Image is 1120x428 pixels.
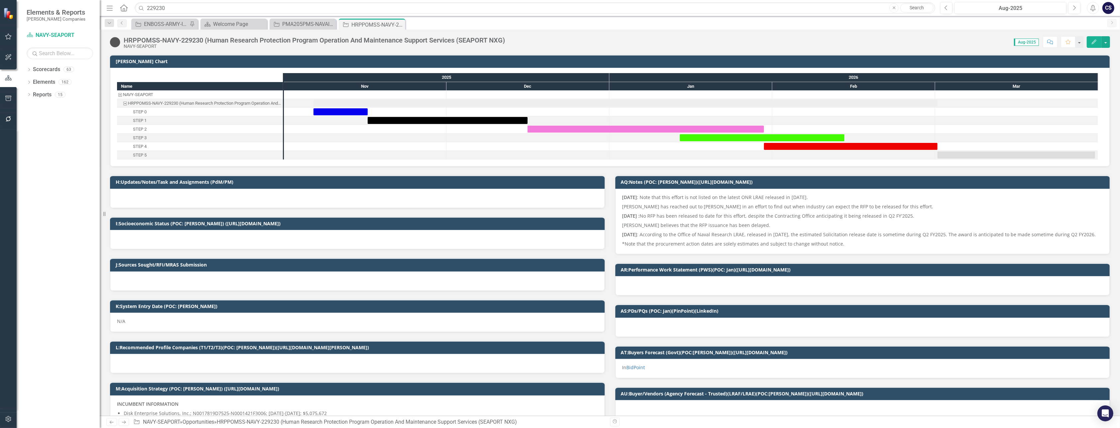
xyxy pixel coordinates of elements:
[133,134,147,142] div: STEP 3
[117,82,283,90] div: Name
[117,99,283,108] div: HRPPOMSS-NAVY-229230 (Human Research Protection Program Operation And Maintenance Support Service...
[143,419,180,425] a: NAVY-SEAPORT
[117,116,283,125] div: STEP 1
[621,308,1107,313] h3: AS:PDs/PQs (POC: Jan)(PinPoint)(LinkedIn)
[63,67,74,72] div: 63
[680,134,844,141] div: Task: Start date: 2026-01-14 End date: 2026-02-13
[135,2,935,14] input: Search ClearPoint...
[27,48,93,59] input: Search Below...
[59,79,71,85] div: 162
[1014,39,1039,46] span: Aug-2025
[284,82,446,91] div: Nov
[937,152,1095,159] div: Task: Start date: 2026-03-01 End date: 2026-03-31
[116,179,601,184] h3: H:Updates/Notes/Task and Assignments (PdM/PM)
[621,267,1107,272] h3: AR:Performance Work Statement (PWS)(POC: Jan)([URL][DOMAIN_NAME])
[117,134,283,142] div: STEP 3
[33,78,55,86] a: Elements
[284,73,609,82] div: 2025
[957,4,1064,12] div: Aug-2025
[117,116,283,125] div: Task: Start date: 2025-11-16 End date: 2025-12-16
[622,239,1103,247] p: *Note that the procurement action dates are solely estimates and subject to change without notice.
[117,99,283,108] div: Task: Start date: 2025-11-06 End date: 2026-03-01
[117,108,283,116] div: Task: Start date: 2025-11-06 End date: 2025-11-16
[117,151,283,160] div: STEP 5
[627,364,645,371] a: BidPoint
[27,32,93,39] a: NAVY-SEAPORT
[133,151,147,160] div: STEP 5
[123,90,153,99] div: NAVY-SEAPORT
[117,90,283,99] div: NAVY-SEAPORT
[33,66,60,73] a: Scorecards
[33,91,52,99] a: Reports
[621,391,1107,396] h3: AU:Buyer/Vendors (Agency Forecast - Trusted)(LRAF/LRAE)(POC:[PERSON_NAME])([URL][DOMAIN_NAME])
[609,73,1098,82] div: 2026
[622,211,1103,221] p: No RFP has been released to date for this effort, despite the Contracting Office anticipating it ...
[117,125,283,134] div: Task: Start date: 2025-12-16 End date: 2026-01-30
[117,108,283,116] div: STEP 0
[3,7,15,19] img: ClearPoint Strategy
[1097,405,1113,421] div: Open Intercom Messenger
[1102,2,1114,14] button: CS
[110,313,605,332] div: N/A
[124,44,505,49] div: NAVY-SEAPORT
[622,202,1103,211] p: [PERSON_NAME] has reached out to [PERSON_NAME] in an effort to find out when industry can expect ...
[622,230,1103,239] p: : According to the Office of Naval Research LRAE, released in [DATE], the estimated Solicitation ...
[622,221,1103,230] p: [PERSON_NAME] believes that the RFP issuance has been delayed.
[116,262,601,267] h3: J:Sources Sought/RFI/MRAS Submission
[935,82,1098,91] div: Mar
[116,304,601,309] h3: K:System Entry Date (POC: [PERSON_NAME])
[609,82,772,91] div: Jan
[202,20,265,28] a: Welcome Page
[528,126,764,133] div: Task: Start date: 2025-12-16 End date: 2026-01-30
[622,194,1103,202] p: : Note that this effort is not listed on the latest ONR LRAE released in [DATE].
[117,142,283,151] div: STEP 4
[621,350,1107,355] h3: AT:Buyers Forecast (Govt)(POC:[PERSON_NAME])([URL][DOMAIN_NAME])
[133,108,147,116] div: STEP 0
[622,213,640,219] strong: [DATE] :
[368,117,528,124] div: Task: Start date: 2025-11-16 End date: 2025-12-16
[27,8,85,16] span: Elements & Reports
[622,231,637,238] strong: [DATE]
[116,345,601,350] h3: L:Recommended Profile Companies (T1/T2/T3)(POC: [PERSON_NAME])([URL][DOMAIN_NAME][PERSON_NAME])
[133,125,147,134] div: STEP 2
[313,108,368,115] div: Task: Start date: 2025-11-06 End date: 2025-11-16
[124,410,598,417] p: Disk Enterprise Solutions, Inc.; N0017819D7525-N0001421F3006; [DATE]-[DATE]; $5,075,672
[117,401,179,407] strong: INCUMBENT INFORMATION
[764,143,937,150] div: Task: Start date: 2026-01-30 End date: 2026-03-01
[133,142,147,151] div: STEP 4
[117,151,283,160] div: Task: Start date: 2026-03-01 End date: 2026-03-31
[55,92,65,97] div: 15
[900,3,933,13] a: Search
[772,82,935,91] div: Feb
[351,21,404,29] div: HRPPOMSS-NAVY-229230 (Human Research Protection Program Operation And Maintenance Support Service...
[110,37,120,48] img: Tracked
[116,386,601,391] h3: M:Acquisition Strategy (POC: [PERSON_NAME]) ([URL][DOMAIN_NAME])
[117,134,283,142] div: Task: Start date: 2026-01-14 End date: 2026-02-13
[128,99,281,108] div: HRPPOMSS-NAVY-229230 (Human Research Protection Program Operation And Maintenance Support Service...
[117,125,283,134] div: STEP 2
[116,221,601,226] h3: I:Socioeconomic Status (POC: [PERSON_NAME]) ([URL][DOMAIN_NAME])
[217,419,517,425] div: HRPPOMSS-NAVY-229230 (Human Research Protection Program Operation And Maintenance Support Service...
[622,364,1103,371] p: In
[183,419,214,425] a: Opportunities
[133,418,605,426] div: » »
[124,37,505,44] div: HRPPOMSS-NAVY-229230 (Human Research Protection Program Operation And Maintenance Support Service...
[313,100,937,107] div: Task: Start date: 2025-11-06 End date: 2026-03-01
[144,20,188,28] div: ENBOSS-ARMY-ITES3 SB-221122 (Army National Guard ENBOSS Support Service Sustainment, Enhancement,...
[282,20,334,28] div: PMA205PMS-NAVAIR- SEAPORT-235329: PMA 205 PROGRAM MANAGEMENT SUPPORT
[954,2,1066,14] button: Aug-2025
[621,179,1107,184] h3: AQ:Notes (POC: [PERSON_NAME])([URL][DOMAIN_NAME])
[622,194,637,200] strong: [DATE]
[446,82,609,91] div: Dec
[271,20,334,28] a: PMA205PMS-NAVAIR- SEAPORT-235329: PMA 205 PROGRAM MANAGEMENT SUPPORT
[117,142,283,151] div: Task: Start date: 2026-01-30 End date: 2026-03-01
[133,116,147,125] div: STEP 1
[133,20,188,28] a: ENBOSS-ARMY-ITES3 SB-221122 (Army National Guard ENBOSS Support Service Sustainment, Enhancement,...
[117,90,283,99] div: Task: NAVY-SEAPORT Start date: 2025-11-06 End date: 2025-11-07
[27,16,85,22] small: [PERSON_NAME] Companies
[116,59,1106,64] h3: [PERSON_NAME] Chart
[213,20,265,28] div: Welcome Page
